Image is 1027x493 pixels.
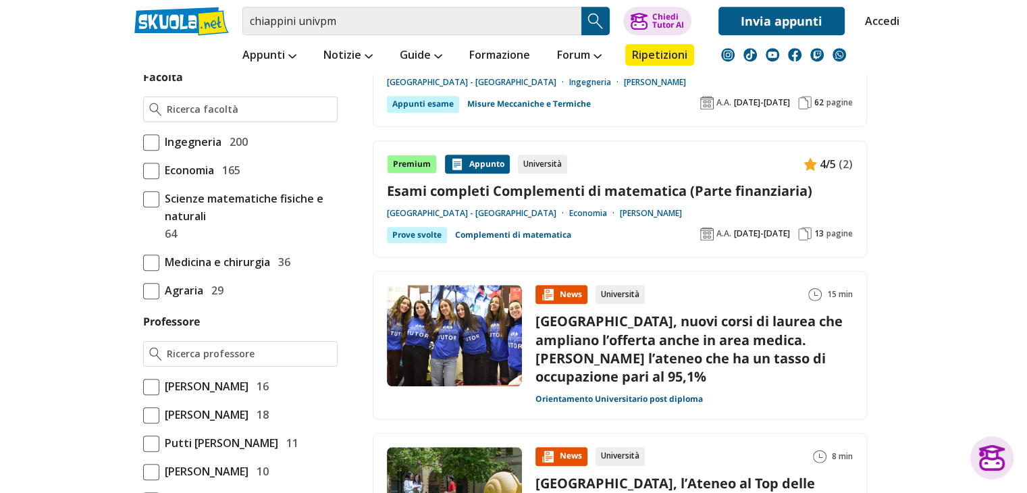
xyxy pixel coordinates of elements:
img: News contenuto [541,450,554,463]
input: Ricerca professore [167,347,331,361]
a: Orientamento Universitario post diploma [535,394,703,405]
button: Search Button [581,7,610,35]
img: Appunti contenuto [804,157,817,171]
img: youtube [766,48,779,61]
img: instagram [721,48,735,61]
span: pagine [826,228,853,239]
a: Appunti [239,44,300,68]
span: 13 [814,228,824,239]
span: 15 min [827,285,853,304]
span: Medicina e chirurgia [159,253,270,271]
img: Ricerca professore [149,347,162,361]
img: twitch [810,48,824,61]
span: 8 min [832,447,853,466]
div: News [535,447,587,466]
span: [PERSON_NAME] [159,406,248,423]
span: 18 [251,406,269,423]
a: Ripetizioni [625,44,694,66]
a: [GEOGRAPHIC_DATA], nuovi corsi di laurea che ampliano l’offerta anche in area medica. [PERSON_NAM... [535,312,843,386]
a: [PERSON_NAME] [620,208,682,219]
div: Appunti esame [387,96,459,112]
span: 165 [217,161,240,179]
label: Facoltà [143,70,183,84]
a: Formazione [466,44,533,68]
span: 11 [281,434,298,452]
div: Università [518,155,567,174]
span: (2) [839,155,853,173]
span: 4/5 [820,155,836,173]
span: 10 [251,463,269,480]
span: Agraria [159,282,203,299]
a: Misure Meccaniche e Termiche [467,96,591,112]
a: Accedi [865,7,893,35]
div: Premium [387,155,437,174]
a: Forum [554,44,605,68]
div: Prove svolte [387,227,447,243]
img: News contenuto [541,288,554,301]
span: [DATE]-[DATE] [734,97,790,108]
img: Pagine [798,227,812,240]
div: Università [596,285,645,304]
a: [PERSON_NAME] [624,77,686,88]
a: Economia [569,208,620,219]
span: 29 [206,282,223,299]
span: 64 [159,225,177,242]
a: Ingegneria [569,77,624,88]
button: ChiediTutor AI [623,7,691,35]
input: Cerca appunti, riassunti o versioni [242,7,581,35]
img: Anno accademico [700,96,714,109]
span: pagine [826,97,853,108]
a: Guide [396,44,446,68]
span: 200 [224,133,248,151]
span: 62 [814,97,824,108]
img: tiktok [743,48,757,61]
a: Complementi di matematica [455,227,571,243]
div: Università [596,447,645,466]
div: News [535,285,587,304]
a: [GEOGRAPHIC_DATA] - [GEOGRAPHIC_DATA] [387,77,569,88]
span: Putti [PERSON_NAME] [159,434,278,452]
span: Scienze matematiche fisiche e naturali [159,190,338,225]
img: Tempo lettura [808,288,822,301]
img: Pagine [798,96,812,109]
a: Invia appunti [718,7,845,35]
div: Chiedi Tutor AI [652,13,683,29]
img: Tempo lettura [813,450,826,463]
span: [PERSON_NAME] [159,378,248,395]
a: Notizie [320,44,376,68]
a: [GEOGRAPHIC_DATA] - [GEOGRAPHIC_DATA] [387,208,569,219]
img: Appunti contenuto [450,157,464,171]
span: 36 [273,253,290,271]
img: facebook [788,48,801,61]
img: Anno accademico [700,227,714,240]
input: Ricerca facoltà [167,103,331,116]
span: Economia [159,161,214,179]
span: A.A. [716,228,731,239]
label: Professore [143,314,200,329]
div: Appunto [445,155,510,174]
a: Esami completi Complementi di matematica (Parte finanziaria) [387,182,853,200]
img: WhatsApp [833,48,846,61]
span: A.A. [716,97,731,108]
span: [DATE]-[DATE] [734,228,790,239]
span: 16 [251,378,269,395]
img: Immagine news [387,285,522,386]
img: Ricerca facoltà [149,103,162,116]
img: Cerca appunti, riassunti o versioni [585,11,606,31]
span: [PERSON_NAME] [159,463,248,480]
span: Ingegneria [159,133,221,151]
